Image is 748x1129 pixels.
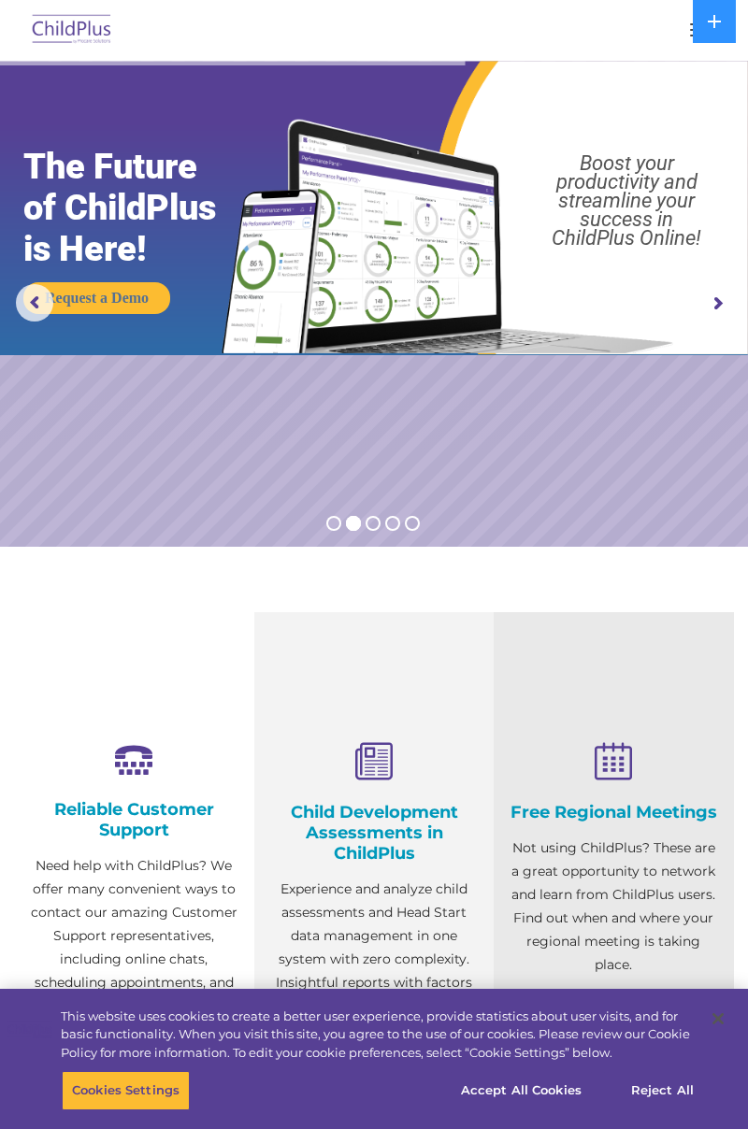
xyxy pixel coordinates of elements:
[508,836,720,977] p: Not using ChildPlus? These are a great opportunity to network and learn from ChildPlus users. Fin...
[28,799,240,840] h4: Reliable Customer Support
[28,854,240,1018] p: Need help with ChildPlus? We offer many convenient ways to contact our amazing Customer Support r...
[451,1071,592,1110] button: Accept All Cookies
[604,1071,721,1110] button: Reject All
[508,802,720,822] h4: Free Regional Meetings
[698,998,739,1039] button: Close
[23,282,170,314] a: Request a Demo
[516,154,738,248] rs-layer: Boost your productivity and streamline your success in ChildPlus Online!
[62,1071,190,1110] button: Cookies Settings
[61,1008,696,1063] div: This website uses cookies to create a better user experience, provide statistics about user visit...
[23,146,262,269] rs-layer: The Future of ChildPlus is Here!
[268,802,481,864] h4: Child Development Assessments in ChildPlus
[28,8,116,52] img: ChildPlus by Procare Solutions
[268,878,481,1018] p: Experience and analyze child assessments and Head Start data management in one system with zero c...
